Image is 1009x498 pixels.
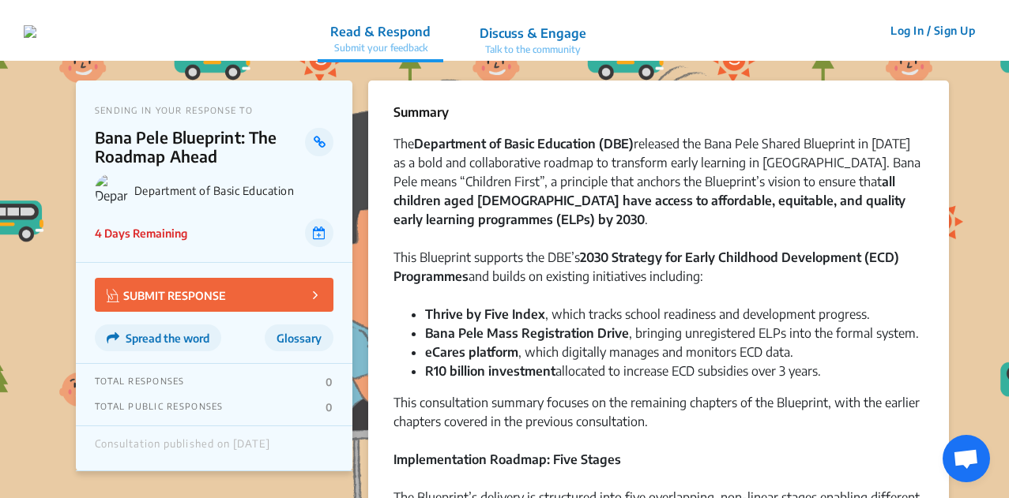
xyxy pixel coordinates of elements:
strong: eCares platform [425,344,518,360]
p: Submit your feedback [330,41,431,55]
span: Glossary [277,331,322,345]
p: Department of Basic Education [134,184,333,197]
span: Spread the word [126,331,209,345]
p: Summary [393,103,449,122]
div: This consultation summary focuses on the remaining chapters of the Blueprint, with the earlier ch... [393,393,924,450]
strong: Implementation Roadmap: Five Stages [393,451,621,467]
p: Read & Respond [330,22,431,41]
p: 0 [326,401,333,414]
button: SUBMIT RESPONSE [95,278,333,312]
strong: Department of Basic Education (DBE) [414,136,634,152]
img: Department of Basic Education logo [95,174,128,207]
button: Spread the word [95,324,221,351]
li: , which digitally manages and monitors ECD data. [425,343,924,361]
p: 4 Days Remaining [95,225,187,242]
li: allocated to increase ECD subsidies over 3 years. [425,361,924,380]
a: Open chat [943,435,990,482]
p: SUBMIT RESPONSE [107,286,226,304]
button: Log In / Sign Up [880,18,985,43]
p: Discuss & Engage [480,24,586,43]
div: Consultation published on [DATE] [95,438,270,459]
div: This Blueprint supports the DBE’s and builds on existing initiatives including: [393,248,924,305]
strong: R10 billion [425,363,485,379]
strong: Bana Pele Mass Registration Drive [425,325,629,341]
p: SENDING IN YOUR RESPONSE TO [95,105,333,115]
p: TOTAL PUBLIC RESPONSES [95,401,224,414]
li: , bringing unregistered ELPs into the formal system. [425,324,924,343]
strong: Thrive by Five Index [425,306,545,322]
li: , which tracks school readiness and development progress. [425,305,924,324]
strong: 2030 Strategy for Early Childhood Development (ECD) Programmes [393,249,899,284]
img: Vector.jpg [107,289,119,302]
div: The released the Bana Pele Shared Blueprint in [DATE] as a bold and collaborative roadmap to tran... [393,134,924,248]
strong: all children aged [DEMOGRAPHIC_DATA] have access to affordable, equitable, and quality early lear... [393,174,905,227]
p: 0 [326,376,333,388]
strong: investment [488,363,555,379]
img: t6thgpvxgaf25oxqim4qs6ecgzoo [24,25,36,38]
p: Talk to the community [480,43,586,57]
button: Glossary [265,324,333,351]
p: Bana Pele Blueprint: The Roadmap Ahead [95,128,306,166]
p: TOTAL RESPONSES [95,376,185,388]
